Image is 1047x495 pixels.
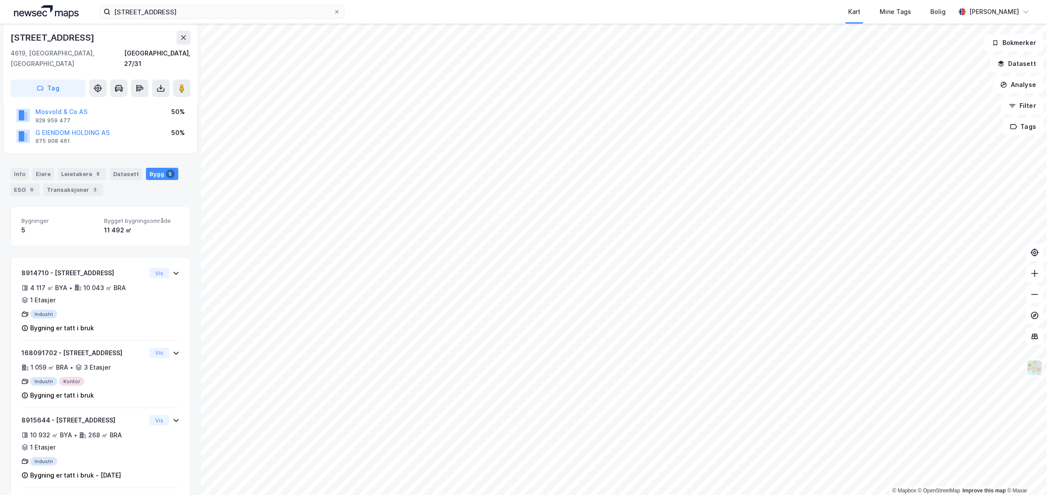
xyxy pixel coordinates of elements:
[88,430,122,440] div: 268 ㎡ BRA
[1003,453,1047,495] iframe: Chat Widget
[30,470,121,481] div: Bygning er tatt i bruk - [DATE]
[58,168,106,180] div: Leietakere
[124,48,191,69] div: [GEOGRAPHIC_DATA], 27/31
[171,107,185,117] div: 50%
[104,225,180,235] div: 11 492 ㎡
[930,7,946,17] div: Bolig
[91,185,100,194] div: 3
[149,415,169,426] button: Vis
[10,31,96,45] div: [STREET_ADDRESS]
[32,168,54,180] div: Eiere
[111,5,333,18] input: Søk på adresse, matrikkel, gårdeiere, leietakere eller personer
[83,283,126,293] div: 10 043 ㎡ BRA
[14,5,79,18] img: logo.a4113a55bc3d86da70a041830d287a7e.svg
[166,170,175,178] div: 5
[35,138,70,145] div: 975 908 461
[171,128,185,138] div: 50%
[892,488,916,494] a: Mapbox
[1002,97,1044,114] button: Filter
[30,430,72,440] div: 10 932 ㎡ BYA
[146,168,178,180] div: Bygg
[1003,118,1044,135] button: Tags
[70,364,73,371] div: •
[30,323,94,333] div: Bygning er tatt i bruk
[21,415,146,426] div: 8915644 - [STREET_ADDRESS]
[963,488,1006,494] a: Improve this map
[84,362,111,373] div: 3 Etasjer
[35,117,70,124] div: 929 959 477
[985,34,1044,52] button: Bokmerker
[31,362,68,373] div: 1 059 ㎡ BRA
[1026,360,1043,376] img: Z
[149,268,169,278] button: Vis
[104,217,180,225] span: Bygget bygningsområde
[10,48,124,69] div: 4619, [GEOGRAPHIC_DATA], [GEOGRAPHIC_DATA]
[993,76,1044,93] button: Analyse
[21,217,97,225] span: Bygninger
[149,348,169,358] button: Vis
[30,390,94,401] div: Bygning er tatt i bruk
[30,295,55,305] div: 1 Etasjer
[30,442,55,453] div: 1 Etasjer
[43,183,103,196] div: Transaksjoner
[918,488,960,494] a: OpenStreetMap
[69,284,73,291] div: •
[10,183,40,196] div: ESG
[1003,453,1047,495] div: Kontrollprogram for chat
[990,55,1044,73] button: Datasett
[21,225,97,235] div: 5
[21,348,146,358] div: 168091702 - [STREET_ADDRESS]
[10,80,86,97] button: Tag
[74,432,77,439] div: •
[28,185,36,194] div: 6
[10,168,29,180] div: Info
[30,283,67,293] div: 4 117 ㎡ BYA
[21,268,146,278] div: 8914710 - [STREET_ADDRESS]
[969,7,1019,17] div: [PERSON_NAME]
[880,7,911,17] div: Mine Tags
[94,170,103,178] div: 8
[110,168,142,180] div: Datasett
[848,7,860,17] div: Kart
